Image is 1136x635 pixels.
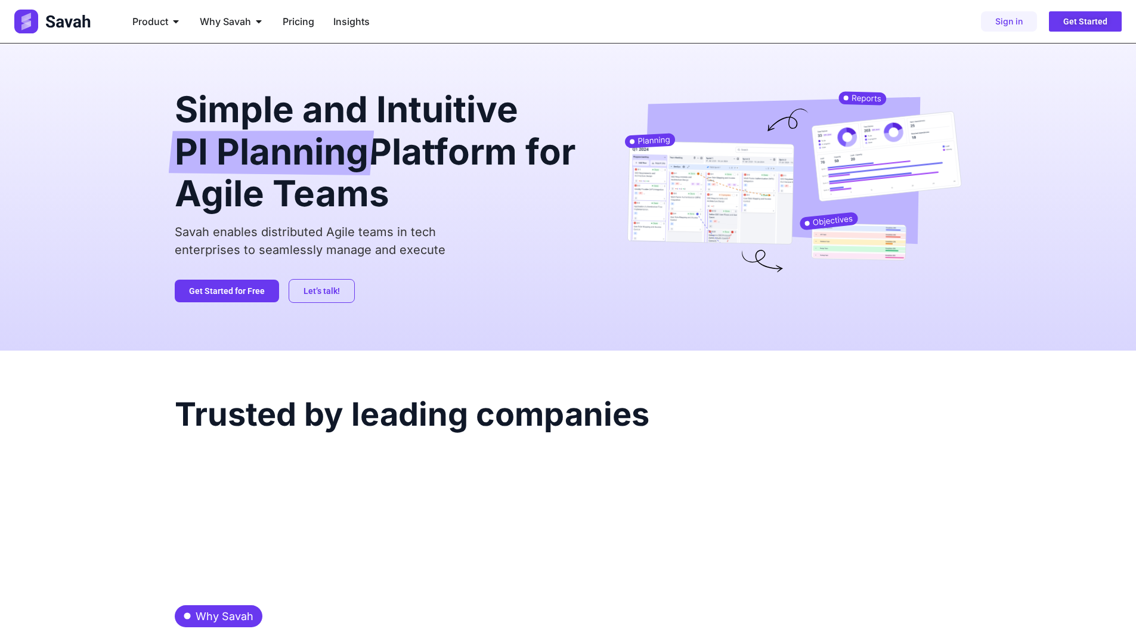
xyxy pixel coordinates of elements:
a: Get Started [1049,11,1122,32]
a: Let’s talk! [289,279,355,303]
h2: Simple and Intuitive Platform for Agile Teams [175,91,587,211]
span: Get Started [1063,17,1107,26]
span: Why Savah [193,608,253,624]
span: Get Started for Free [189,287,265,295]
a: Pricing [283,14,314,29]
a: Sign in [981,11,1037,32]
span: Why Savah [200,14,251,29]
span: Let’s talk! [304,287,340,295]
span: PI Planning [175,131,369,175]
a: Get Started for Free [175,280,279,302]
nav: Menu [123,10,726,33]
a: Insights [333,14,370,29]
h2: Trusted by leading companies [175,398,962,430]
span: Sign in [995,17,1023,26]
p: Savah enables distributed Agile teams in tech enterprises to seamlessly manage and execute [175,223,587,259]
div: Menu Toggle [123,10,726,33]
span: Product [132,14,168,29]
